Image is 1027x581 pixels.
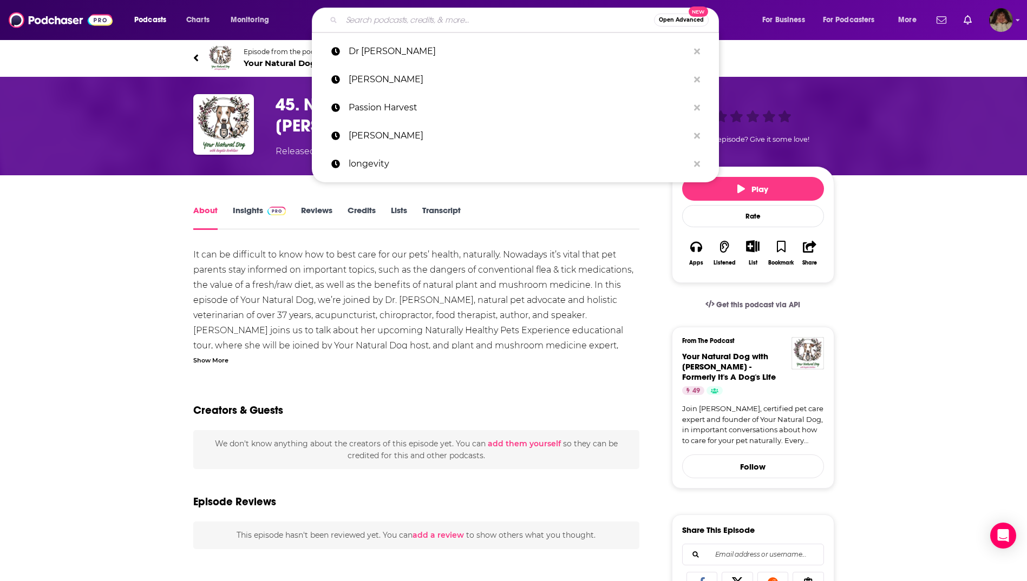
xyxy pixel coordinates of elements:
[891,11,930,29] button: open menu
[413,529,464,541] button: add a review
[349,37,689,65] p: Dr Judy Morgan
[322,8,729,32] div: Search podcasts, credits, & more...
[742,240,764,252] button: Show More Button
[989,8,1013,32] img: User Profile
[682,386,704,395] a: 49
[795,233,823,273] button: Share
[237,530,596,540] span: This episode hasn't been reviewed yet. You can to show others what you thought.
[697,135,809,143] span: Good episode? Give it some love!
[989,8,1013,32] span: Logged in as angelport
[802,260,817,266] div: Share
[692,386,700,397] span: 49
[682,454,824,478] button: Follow
[682,404,824,446] a: Join [PERSON_NAME], certified pet care expert and founder of Your Natural Dog, in important conve...
[193,404,283,417] h2: Creators & Guests
[223,11,283,29] button: open menu
[244,48,549,56] span: Episode from the podcast
[267,207,286,215] img: Podchaser Pro
[682,351,776,382] span: Your Natural Dog with [PERSON_NAME] - Formerly It's A Dog's Life
[348,205,376,230] a: Credits
[134,12,166,28] span: Podcasts
[682,233,710,273] button: Apps
[768,260,794,266] div: Bookmark
[716,300,800,309] span: Get this podcast via API
[349,122,689,150] p: Lizzie Ens
[127,11,180,29] button: open menu
[349,150,689,178] p: longevity
[816,11,891,29] button: open menu
[659,17,704,23] span: Open Advanced
[422,205,461,230] a: Transcript
[682,205,824,227] div: Rate
[959,11,976,29] a: Show notifications dropdown
[488,439,561,448] button: add them yourself
[312,122,719,150] a: [PERSON_NAME]
[276,94,655,136] h1: 45. Naturally Healthy Pets Experience with Dr. Judy Morgan
[186,12,210,28] span: Charts
[193,45,834,71] a: Your Natural Dog with Angela Ardolino - Formerly It's A Dog's LifeEpisode from the podcastYour Na...
[215,439,618,460] span: We don't know anything about the creators of this episode yet . You can so they can be credited f...
[689,260,703,266] div: Apps
[342,11,654,29] input: Search podcasts, credits, & more...
[312,150,719,178] a: longevity
[193,94,254,155] img: 45. Naturally Healthy Pets Experience with Dr. Judy Morgan
[932,11,951,29] a: Show notifications dropdown
[682,337,815,345] h3: From The Podcast
[791,337,824,369] img: Your Natural Dog with Angela Ardolino - Formerly It's A Dog's Life
[312,94,719,122] a: Passion Harvest
[749,259,757,266] div: List
[682,525,755,535] h3: Share This Episode
[898,12,917,28] span: More
[762,12,805,28] span: For Business
[990,523,1016,549] div: Open Intercom Messenger
[737,184,768,194] span: Play
[691,544,815,565] input: Email address or username...
[231,12,269,28] span: Monitoring
[682,351,776,382] a: Your Natural Dog with Angela Ardolino - Formerly It's A Dog's Life
[312,37,719,65] a: Dr [PERSON_NAME]
[738,233,767,273] div: Show More ButtonList
[193,495,276,509] h3: Episode Reviews
[682,544,824,565] div: Search followers
[349,65,689,94] p: Dr. Drew Pinsky
[689,6,708,17] span: New
[989,8,1013,32] button: Show profile menu
[391,205,407,230] a: Lists
[193,205,218,230] a: About
[301,205,332,230] a: Reviews
[244,58,549,68] span: Your Natural Dog with [PERSON_NAME] - Formerly It's A Dog's Life
[312,65,719,94] a: [PERSON_NAME]
[179,11,216,29] a: Charts
[697,292,809,318] a: Get this podcast via API
[276,145,344,158] div: Released [DATE]
[755,11,819,29] button: open menu
[9,10,113,30] img: Podchaser - Follow, Share and Rate Podcasts
[654,14,709,27] button: Open AdvancedNew
[714,260,736,266] div: Listened
[682,177,824,201] button: Play
[710,233,738,273] button: Listened
[349,94,689,122] p: Passion Harvest
[233,205,286,230] a: InsightsPodchaser Pro
[823,12,875,28] span: For Podcasters
[767,233,795,273] button: Bookmark
[207,45,233,71] img: Your Natural Dog with Angela Ardolino - Formerly It's A Dog's Life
